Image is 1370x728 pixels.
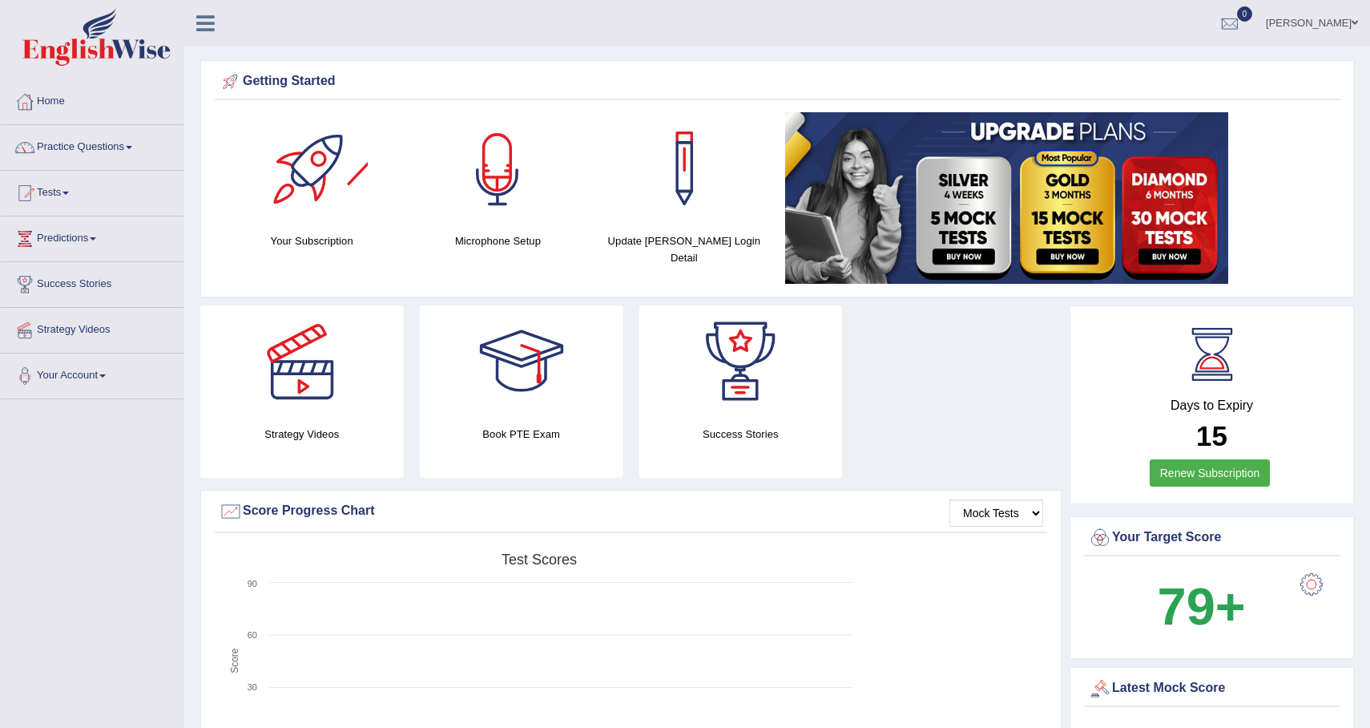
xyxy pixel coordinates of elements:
[420,426,623,443] h4: Book PTE Exam
[1237,6,1253,22] span: 0
[639,426,843,443] h4: Success Stories
[599,233,769,266] h4: Update [PERSON_NAME] Login Detail
[248,579,257,588] text: 90
[1150,459,1271,487] a: Renew Subscription
[1,79,183,119] a: Home
[1088,526,1336,550] div: Your Target Score
[219,499,1043,524] div: Score Progress Chart
[1,171,183,211] a: Tests
[1157,577,1245,636] b: 79+
[219,70,1336,94] div: Getting Started
[229,648,240,673] tspan: Score
[1196,420,1227,451] b: 15
[1088,677,1336,701] div: Latest Mock Score
[413,233,582,249] h4: Microphone Setup
[1,125,183,165] a: Practice Questions
[1,262,183,302] a: Success Stories
[1088,398,1336,413] h4: Days to Expiry
[200,426,404,443] h4: Strategy Videos
[248,682,257,692] text: 30
[502,552,577,568] tspan: Test scores
[1,216,183,257] a: Predictions
[1,308,183,348] a: Strategy Videos
[248,630,257,640] text: 60
[785,112,1228,284] img: small5.jpg
[1,354,183,394] a: Your Account
[227,233,397,249] h4: Your Subscription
